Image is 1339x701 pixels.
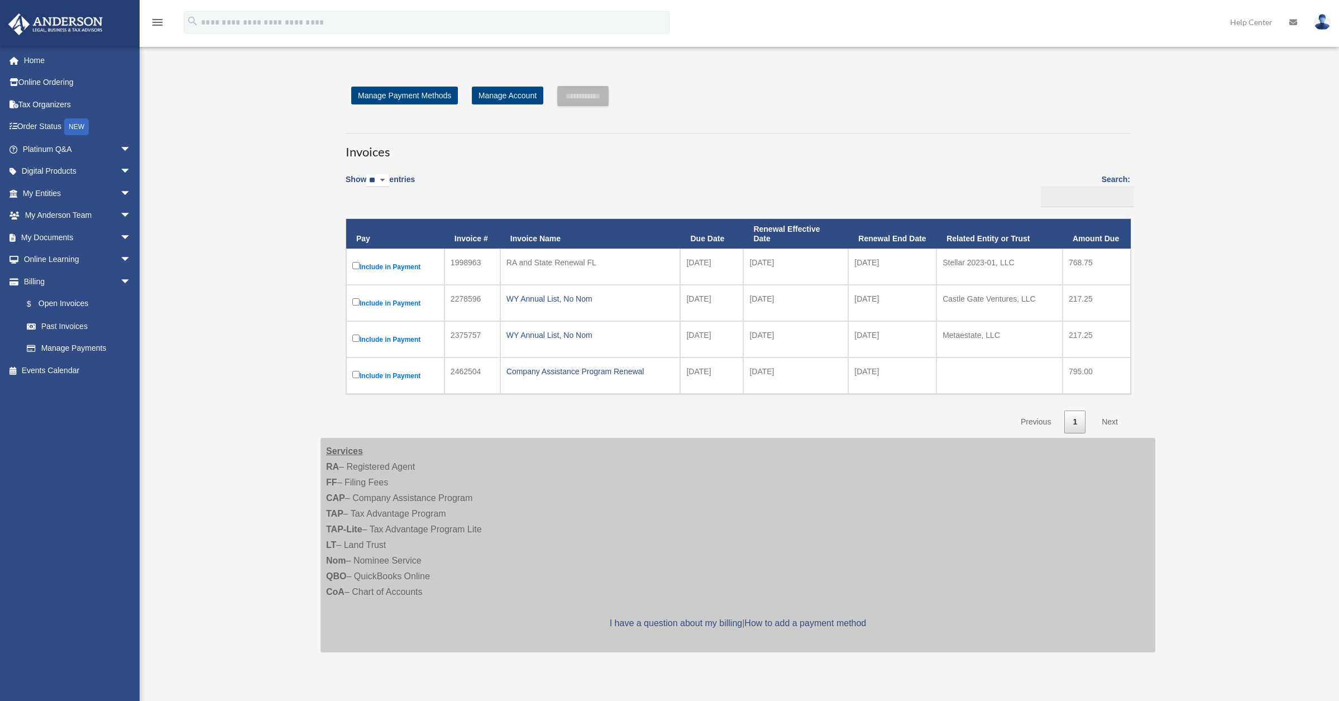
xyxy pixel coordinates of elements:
a: Online Ordering [8,71,148,94]
th: Invoice Name: activate to sort column ascending [500,219,681,249]
td: [DATE] [743,321,848,357]
td: 768.75 [1063,249,1131,285]
label: Include in Payment [352,296,438,310]
td: [DATE] [680,249,743,285]
span: arrow_drop_down [120,160,142,183]
span: arrow_drop_down [120,226,142,249]
td: 217.25 [1063,285,1131,321]
td: Metaestate, LLC [936,321,1063,357]
a: Order StatusNEW [8,116,148,139]
div: NEW [64,118,89,135]
span: $ [33,297,39,311]
td: 217.25 [1063,321,1131,357]
a: Events Calendar [8,359,148,382]
a: My Documentsarrow_drop_down [8,226,148,249]
div: RA and State Renewal FL [506,255,675,270]
td: [DATE] [743,285,848,321]
td: [DATE] [680,285,743,321]
td: [DATE] [743,357,848,394]
td: [DATE] [848,285,936,321]
p: | [326,616,1150,631]
th: Pay: activate to sort column descending [346,219,444,249]
div: WY Annual List, No Nom [506,291,675,307]
span: arrow_drop_down [120,249,142,271]
input: Include in Payment [352,371,360,378]
a: Digital Productsarrow_drop_down [8,160,148,183]
td: 795.00 [1063,357,1131,394]
div: Company Assistance Program Renewal [506,364,675,379]
img: User Pic [1314,14,1331,30]
td: 2278596 [444,285,500,321]
td: [DATE] [848,357,936,394]
td: 1998963 [444,249,500,285]
label: Include in Payment [352,369,438,383]
a: Online Learningarrow_drop_down [8,249,148,271]
strong: Services [326,446,363,456]
th: Renewal Effective Date: activate to sort column ascending [743,219,848,249]
a: Billingarrow_drop_down [8,270,142,293]
label: Include in Payment [352,332,438,346]
a: I have a question about my billing [610,618,742,628]
strong: FF [326,478,337,487]
span: arrow_drop_down [120,138,142,161]
strong: CAP [326,493,345,503]
div: – Registered Agent – Filing Fees – Company Assistance Program – Tax Advantage Program – Tax Advan... [321,438,1155,652]
strong: RA [326,462,339,471]
th: Related Entity or Trust: activate to sort column ascending [936,219,1063,249]
a: Previous [1012,411,1059,433]
td: [DATE] [848,321,936,357]
a: Manage Payment Methods [351,87,458,104]
label: Show entries [346,173,415,198]
a: Past Invoices [16,315,142,337]
a: 1 [1064,411,1085,433]
div: WY Annual List, No Nom [506,327,675,343]
a: Platinum Q&Aarrow_drop_down [8,138,148,160]
strong: TAP [326,509,343,518]
label: Search: [1037,173,1130,207]
img: Anderson Advisors Platinum Portal [5,13,106,35]
h3: Invoices [346,133,1130,161]
span: arrow_drop_down [120,270,142,293]
strong: TAP-Lite [326,524,362,534]
a: menu [151,20,164,29]
strong: LT [326,540,336,550]
strong: Nom [326,556,346,565]
a: How to add a payment method [744,618,866,628]
i: menu [151,16,164,29]
td: [DATE] [680,357,743,394]
td: [DATE] [848,249,936,285]
span: arrow_drop_down [120,182,142,205]
strong: CoA [326,587,345,597]
th: Renewal End Date: activate to sort column ascending [848,219,936,249]
th: Amount Due: activate to sort column ascending [1063,219,1131,249]
td: 2375757 [444,321,500,357]
a: My Anderson Teamarrow_drop_down [8,204,148,227]
select: Showentries [366,174,389,187]
input: Include in Payment [352,262,360,269]
a: Manage Account [472,87,543,104]
input: Include in Payment [352,335,360,342]
i: search [186,15,199,27]
th: Invoice #: activate to sort column ascending [444,219,500,249]
label: Include in Payment [352,260,438,274]
a: $Open Invoices [16,293,137,316]
th: Due Date: activate to sort column ascending [680,219,743,249]
strong: QBO [326,571,346,581]
a: Tax Organizers [8,93,148,116]
input: Search: [1041,186,1134,207]
td: [DATE] [743,249,848,285]
td: Castle Gate Ventures, LLC [936,285,1063,321]
a: Next [1093,411,1126,433]
input: Include in Payment [352,298,360,306]
td: Stellar 2023-01, LLC [936,249,1063,285]
a: My Entitiesarrow_drop_down [8,182,148,204]
a: Home [8,49,148,71]
td: [DATE] [680,321,743,357]
span: arrow_drop_down [120,204,142,227]
td: 2462504 [444,357,500,394]
a: Manage Payments [16,337,142,360]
